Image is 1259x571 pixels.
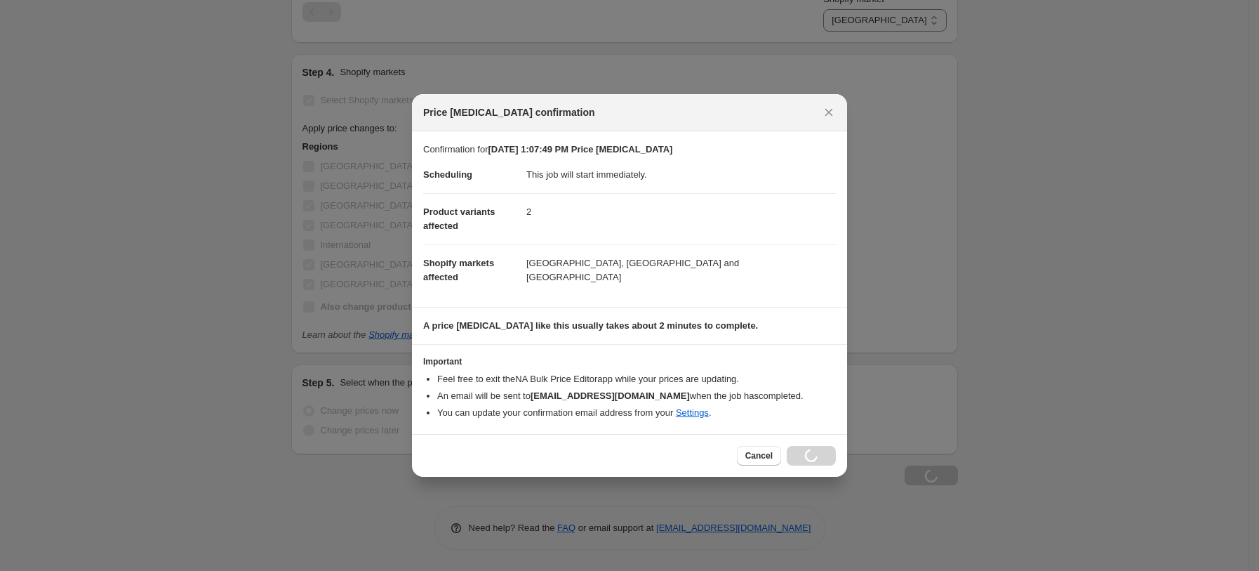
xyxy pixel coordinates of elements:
span: Cancel [745,450,773,461]
dd: This job will start immediately. [526,157,836,193]
dd: 2 [526,193,836,230]
span: Product variants affected [423,206,495,231]
a: Settings [676,407,709,418]
p: Confirmation for [423,143,836,157]
dd: [GEOGRAPHIC_DATA], [GEOGRAPHIC_DATA] and [GEOGRAPHIC_DATA] [526,244,836,296]
b: [EMAIL_ADDRESS][DOMAIN_NAME] [531,390,690,401]
li: An email will be sent to when the job has completed . [437,389,836,403]
li: Feel free to exit the NA Bulk Price Editor app while your prices are updating. [437,372,836,386]
li: You can update your confirmation email address from your . [437,406,836,420]
span: Price [MEDICAL_DATA] confirmation [423,105,595,119]
b: A price [MEDICAL_DATA] like this usually takes about 2 minutes to complete. [423,320,758,331]
button: Close [819,103,839,122]
b: [DATE] 1:07:49 PM Price [MEDICAL_DATA] [488,144,672,155]
span: Scheduling [423,169,472,180]
span: Shopify markets affected [423,258,494,282]
h3: Important [423,356,836,367]
button: Cancel [737,446,781,466]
